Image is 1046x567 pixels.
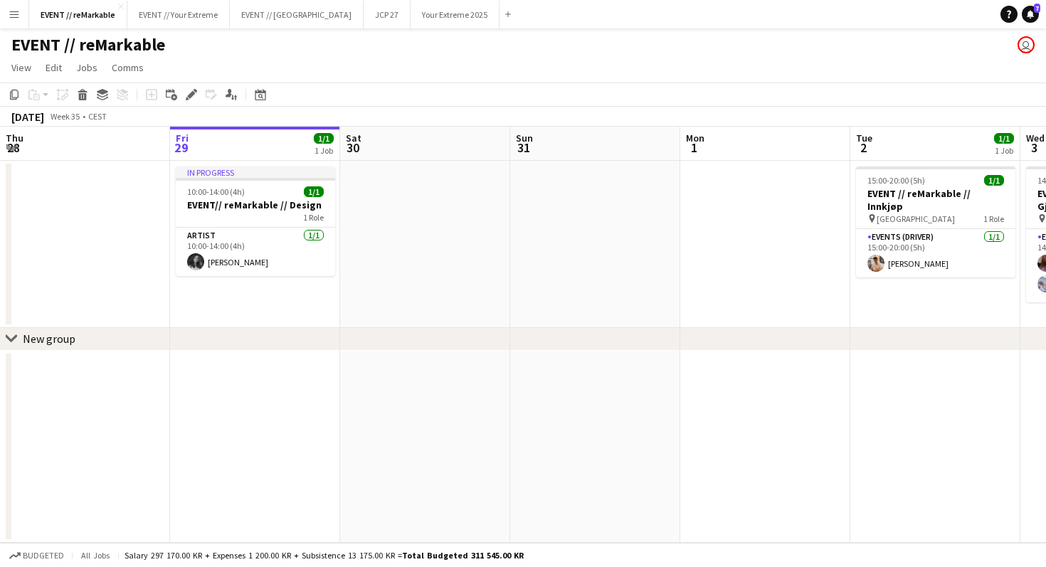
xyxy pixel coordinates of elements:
[303,212,324,223] span: 1 Role
[402,550,524,561] span: Total Budgeted 311 545.00 KR
[6,132,23,144] span: Thu
[125,550,524,561] div: Salary 297 170.00 KR + Expenses 1 200.00 KR + Subsistence 13 175.00 KR =
[70,58,103,77] a: Jobs
[176,166,335,276] app-job-card: In progress10:00-14:00 (4h)1/1EVENT// reMarkable // Design1 RoleArtist1/110:00-14:00 (4h)[PERSON_...
[112,61,144,74] span: Comms
[984,175,1004,186] span: 1/1
[174,139,189,156] span: 29
[856,229,1015,277] app-card-role: Events (Driver)1/115:00-20:00 (5h)[PERSON_NAME]
[176,198,335,211] h3: EVENT// reMarkable // Design
[315,145,333,156] div: 1 Job
[7,548,66,563] button: Budgeted
[304,186,324,197] span: 1/1
[40,58,68,77] a: Edit
[187,186,245,197] span: 10:00-14:00 (4h)
[364,1,411,28] button: JCP 27
[877,213,955,224] span: [GEOGRAPHIC_DATA]
[4,139,23,156] span: 28
[994,133,1014,144] span: 1/1
[29,1,127,28] button: EVENT // reMarkable
[344,139,361,156] span: 30
[11,110,44,124] div: [DATE]
[346,132,361,144] span: Sat
[46,61,62,74] span: Edit
[176,228,335,276] app-card-role: Artist1/110:00-14:00 (4h)[PERSON_NAME]
[1034,4,1040,13] span: 7
[867,175,925,186] span: 15:00-20:00 (5h)
[230,1,364,28] button: EVENT // [GEOGRAPHIC_DATA]
[856,166,1015,277] app-job-card: 15:00-20:00 (5h)1/1EVENT // reMarkable // Innkjøp [GEOGRAPHIC_DATA]1 RoleEvents (Driver)1/115:00-...
[314,133,334,144] span: 1/1
[47,111,83,122] span: Week 35
[854,139,872,156] span: 2
[411,1,500,28] button: Your Extreme 2025
[11,61,31,74] span: View
[686,132,704,144] span: Mon
[176,166,335,178] div: In progress
[856,187,1015,213] h3: EVENT // reMarkable // Innkjøp
[514,139,533,156] span: 31
[1022,6,1039,23] a: 7
[995,145,1013,156] div: 1 Job
[6,58,37,77] a: View
[88,111,107,122] div: CEST
[516,132,533,144] span: Sun
[23,332,75,346] div: New group
[684,139,704,156] span: 1
[11,34,165,55] h1: EVENT // reMarkable
[127,1,230,28] button: EVENT // Your Extreme
[983,213,1004,224] span: 1 Role
[78,550,112,561] span: All jobs
[176,132,189,144] span: Fri
[106,58,149,77] a: Comms
[1024,139,1045,156] span: 3
[1026,132,1045,144] span: Wed
[1018,36,1035,53] app-user-avatar: Caroline Skjervold
[23,551,64,561] span: Budgeted
[76,61,97,74] span: Jobs
[856,132,872,144] span: Tue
